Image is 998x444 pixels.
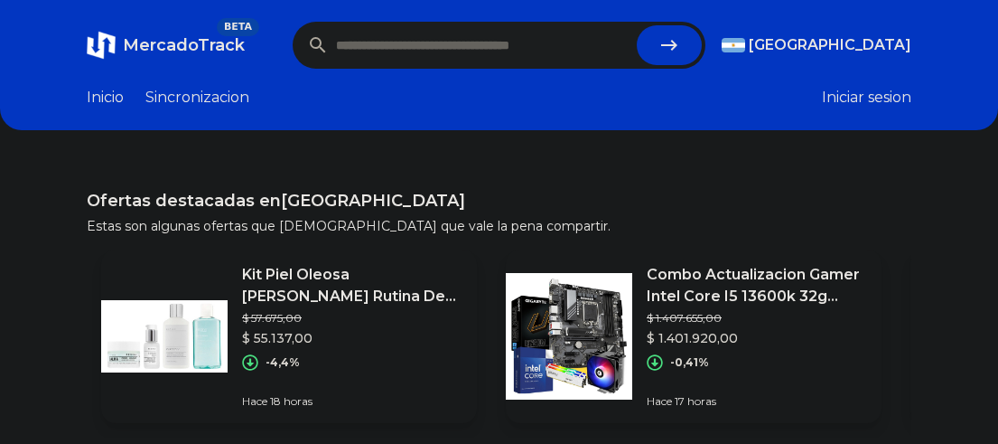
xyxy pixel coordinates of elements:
a: MercadoTrackBETA [87,31,245,60]
button: [GEOGRAPHIC_DATA] [722,34,911,56]
a: Featured imageKit Piel Oleosa [PERSON_NAME] Rutina De Tratamiento Facial$ 57.675,00$ 55.137,00-4,... [101,250,477,423]
a: Inicio [87,87,124,109]
p: $ 1.401.920,00 [647,329,867,347]
p: -0,41% [670,355,709,370]
a: Featured imageCombo Actualizacion Gamer Intel Core I5 13600k 32g Ddr5 B760$ 1.407.655,00$ 1.401.9... [506,250,881,423]
p: $ 1.407.655,00 [647,311,867,326]
p: -4,4% [266,355,300,370]
span: MercadoTrack [123,35,245,55]
img: Argentina [722,38,745,52]
a: Sincronizacion [145,87,249,109]
img: Featured image [101,273,228,400]
p: Combo Actualizacion Gamer Intel Core I5 13600k 32g Ddr5 B760 [647,264,867,307]
span: BETA [217,18,259,36]
button: Iniciar sesion [822,87,911,109]
p: Hace 17 horas [647,394,867,409]
span: [GEOGRAPHIC_DATA] [749,34,911,56]
img: MercadoTrack [87,31,116,60]
p: $ 57.675,00 [242,311,462,326]
p: Hace 18 horas [242,394,462,409]
img: Featured image [506,273,632,400]
p: $ 55.137,00 [242,329,462,347]
p: Estas son algunas ofertas que [DEMOGRAPHIC_DATA] que vale la pena compartir. [87,217,911,235]
h1: Ofertas destacadas en [GEOGRAPHIC_DATA] [87,188,911,213]
p: Kit Piel Oleosa [PERSON_NAME] Rutina De Tratamiento Facial [242,264,462,307]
